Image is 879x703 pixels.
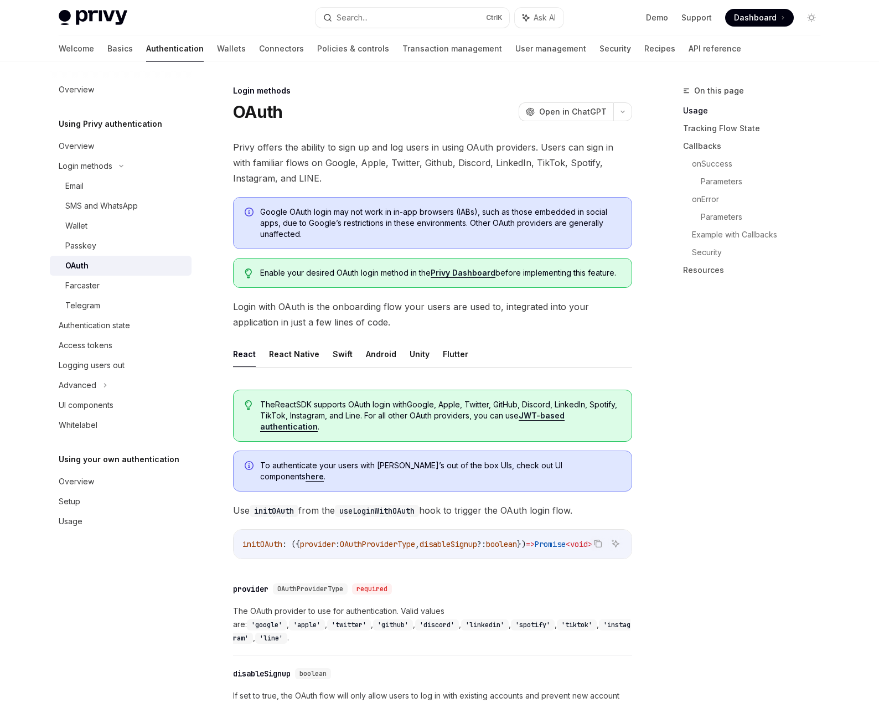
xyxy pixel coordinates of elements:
div: OAuth [65,259,89,272]
button: Ask AI [515,8,563,28]
button: Ask AI [608,536,623,551]
code: 'discord' [415,619,459,630]
code: 'google' [247,619,287,630]
a: Overview [50,472,192,492]
div: Search... [337,11,368,24]
span: Privy offers the ability to sign up and log users in using OAuth providers. Users can sign in wit... [233,139,632,186]
span: => [526,539,535,549]
div: Farcaster [65,279,100,292]
a: Email [50,176,192,196]
span: < [566,539,570,549]
div: Email [65,179,84,193]
button: Unity [410,341,430,367]
span: The OAuth provider to use for authentication. Valid values are: , , , , , , , , , . [233,604,632,644]
a: Overview [50,136,192,156]
a: Tracking Flow State [683,120,829,137]
div: Usage [59,515,82,528]
a: Setup [50,492,192,511]
code: 'tiktok' [557,619,597,630]
span: void [570,539,588,549]
span: }) [517,539,526,549]
div: Setup [59,495,80,508]
div: Wallet [65,219,87,232]
span: : [335,539,340,549]
a: Farcaster [50,276,192,296]
button: Search...CtrlK [316,8,509,28]
code: 'twitter' [327,619,371,630]
a: Telegram [50,296,192,316]
div: UI components [59,399,113,412]
span: Ctrl K [486,13,503,22]
div: Login methods [233,85,632,96]
span: , [415,539,420,549]
span: boolean [299,669,327,678]
a: Usage [50,511,192,531]
a: Parameters [701,208,829,226]
span: To authenticate your users with [PERSON_NAME]’s out of the box UIs, check out UI components . [260,460,621,482]
span: Use from the hook to trigger the OAuth login flow. [233,503,632,518]
svg: Tip [245,268,252,278]
a: Authentication [146,35,204,62]
button: Swift [333,341,353,367]
a: Callbacks [683,137,829,155]
a: Policies & controls [317,35,389,62]
a: here [306,472,324,482]
a: Usage [683,102,829,120]
span: Promise [535,539,566,549]
div: Telegram [65,299,100,312]
div: Access tokens [59,339,112,352]
div: SMS and WhatsApp [65,199,138,213]
span: : ({ [282,539,300,549]
h5: Using Privy authentication [59,117,162,131]
code: 'linkedin' [461,619,509,630]
span: disableSignup [420,539,477,549]
code: 'line' [255,633,287,644]
button: Toggle dark mode [803,9,820,27]
button: React Native [269,341,319,367]
div: Overview [59,475,94,488]
a: Security [692,244,829,261]
a: Access tokens [50,335,192,355]
div: Authentication state [59,319,130,332]
a: Overview [50,80,192,100]
a: Support [681,12,712,23]
a: OAuth [50,256,192,276]
code: 'apple' [289,619,325,630]
h5: Using your own authentication [59,453,179,466]
a: Transaction management [402,35,502,62]
div: Passkey [65,239,96,252]
code: initOAuth [250,505,298,517]
div: Whitelabel [59,418,97,432]
a: Passkey [50,236,192,256]
a: Resources [683,261,829,279]
code: useLoginWithOAuth [335,505,419,517]
div: required [352,583,392,595]
div: Login methods [59,159,112,173]
span: Enable your desired OAuth login method in the before implementing this feature. [260,267,621,278]
span: OAuthProviderType [277,585,343,593]
a: Parameters [701,173,829,190]
a: User management [515,35,586,62]
span: provider [300,539,335,549]
button: React [233,341,256,367]
a: onSuccess [692,155,829,173]
div: Overview [59,83,94,96]
button: Copy the contents from the code block [591,536,605,551]
button: Android [366,341,396,367]
a: Demo [646,12,668,23]
span: boolean [486,539,517,549]
a: Recipes [644,35,675,62]
span: Ask AI [534,12,556,23]
a: Security [599,35,631,62]
div: Advanced [59,379,96,392]
a: API reference [689,35,741,62]
svg: Info [245,208,256,219]
span: Dashboard [734,12,777,23]
button: Flutter [443,341,468,367]
code: 'github' [373,619,413,630]
a: Wallet [50,216,192,236]
svg: Tip [245,400,252,410]
code: 'spotify' [511,619,555,630]
svg: Info [245,461,256,472]
div: Overview [59,139,94,153]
